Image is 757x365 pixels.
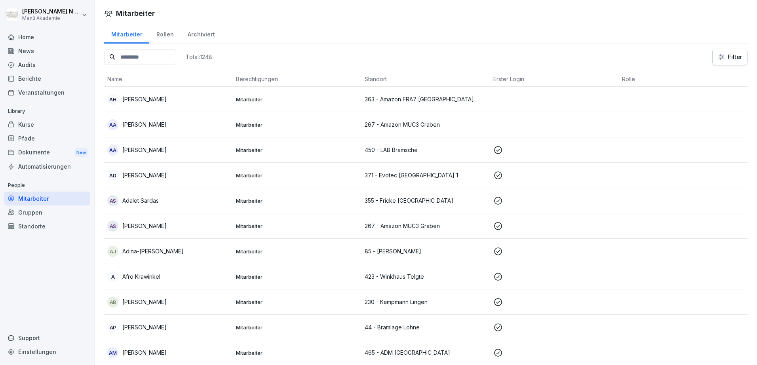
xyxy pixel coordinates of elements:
p: 363 - Amazon FRA7 [GEOGRAPHIC_DATA] [365,95,487,103]
div: AM [107,347,118,358]
th: Name [104,72,233,87]
a: Rollen [149,23,181,44]
p: [PERSON_NAME] [122,120,167,129]
div: Dokumente [4,145,90,160]
p: [PERSON_NAME] [122,171,167,179]
a: Mitarbeiter [104,23,149,44]
div: AD [107,170,118,181]
p: Mitarbeiter [236,96,358,103]
div: Filter [717,53,742,61]
p: [PERSON_NAME] [122,348,167,357]
p: 355 - Fricke [GEOGRAPHIC_DATA] [365,196,487,205]
p: Adina-[PERSON_NAME] [122,247,184,255]
a: DokumenteNew [4,145,90,160]
p: 267 - Amazon MUC3 Graben [365,120,487,129]
p: Mitarbeiter [236,121,358,128]
p: Library [4,105,90,118]
p: 230 - Kampmann Lingen [365,298,487,306]
p: 44 - Bramlage Lohne [365,323,487,331]
a: Einstellungen [4,345,90,359]
th: Rolle [619,72,747,87]
a: Veranstaltungen [4,86,90,99]
a: Pfade [4,131,90,145]
a: Mitarbeiter [4,192,90,205]
a: Kurse [4,118,90,131]
p: Mitarbeiter [236,197,358,204]
div: AB [107,297,118,308]
div: AJ [107,246,118,257]
div: New [74,148,88,157]
p: [PERSON_NAME] [122,323,167,331]
p: [PERSON_NAME] [122,146,167,154]
p: People [4,179,90,192]
p: Mitarbeiter [236,146,358,154]
p: [PERSON_NAME] [122,222,167,230]
h1: Mitarbeiter [116,8,155,19]
th: Standort [361,72,490,87]
p: Mitarbeiter [236,273,358,280]
a: News [4,44,90,58]
a: Berichte [4,72,90,86]
p: Menü Akademie [22,15,80,21]
th: Berechtigungen [233,72,361,87]
div: Support [4,331,90,345]
a: Audits [4,58,90,72]
div: AS [107,221,118,232]
div: AA [107,119,118,130]
p: Adalet Sardas [122,196,159,205]
p: Mitarbeiter [236,172,358,179]
a: Gruppen [4,205,90,219]
div: AS [107,195,118,206]
p: 465 - ADM [GEOGRAPHIC_DATA] [365,348,487,357]
th: Erster Login [490,72,619,87]
p: Mitarbeiter [236,298,358,306]
p: Mitarbeiter [236,222,358,230]
div: AH [107,94,118,105]
a: Standorte [4,219,90,233]
div: AP [107,322,118,333]
p: 423 - Winkhaus Telgte [365,272,487,281]
p: [PERSON_NAME] Nee [22,8,80,15]
button: Filter [713,49,747,65]
a: Automatisierungen [4,160,90,173]
p: Afro Krawinkel [122,272,160,281]
p: 371 - Evotec [GEOGRAPHIC_DATA] 1 [365,171,487,179]
p: Mitarbeiter [236,349,358,356]
p: [PERSON_NAME] [122,95,167,103]
a: Archiviert [181,23,222,44]
div: A [107,271,118,282]
p: 450 - LAB Bramsche [365,146,487,154]
div: AA [107,144,118,156]
p: Mitarbeiter [236,248,358,255]
p: Mitarbeiter [236,324,358,331]
a: Home [4,30,90,44]
p: Total: 1248 [186,53,212,61]
p: 267 - Amazon MUC3 Graben [365,222,487,230]
p: [PERSON_NAME] [122,298,167,306]
p: 85 - [PERSON_NAME] [365,247,487,255]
